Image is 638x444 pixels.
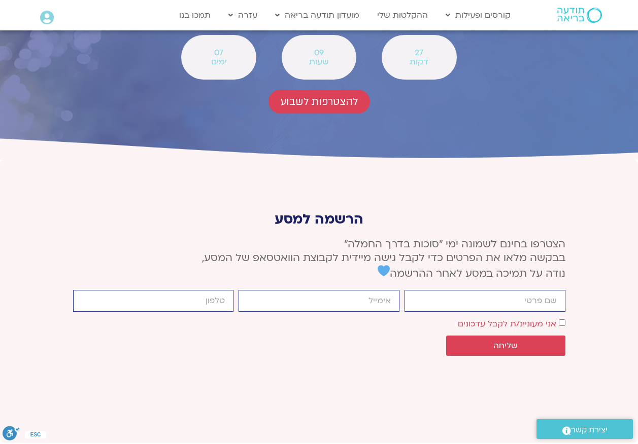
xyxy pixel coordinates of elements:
form: טופס חדש [73,290,565,361]
input: מותר להשתמש רק במספרים ותווי טלפון (#, -, *, וכו'). [73,290,234,312]
a: קורסים ופעילות [441,6,516,25]
label: אני מעוניינ/ת לקבל עדכונים [458,318,556,329]
p: הרשמה למסע [73,211,565,227]
span: שעות [295,57,343,66]
a: מועדון תודעה בריאה [270,6,364,25]
a: להצטרפות לשבוע [268,90,370,114]
span: דקות [395,57,443,66]
span: 09 [295,48,343,57]
a: עזרה [223,6,262,25]
span: 07 [194,48,243,57]
span: ימים [194,57,243,66]
span: 27 [395,48,443,57]
input: שם פרטי [405,290,565,312]
input: אימייל [239,290,399,312]
a: תמכו בנו [174,6,216,25]
button: שליחה [446,336,565,356]
span: יצירת קשר [571,423,608,437]
span: נודה על תמיכה במסע לאחר ההרשמה [378,267,565,280]
a: יצירת קשר [536,419,633,439]
p: הצטרפו בחינם לשמונה ימי ״סוכות בדרך החמלה״ [73,237,565,280]
a: ההקלטות שלי [372,6,433,25]
img: 💙 [378,265,390,277]
span: בבקשה מלאו את הפרטים כדי לקבל גישה מיידית לקבוצת הוואטסאפ של המסע, [202,251,565,265]
span: שליחה [493,341,518,350]
span: להצטרפות לשבוע [281,96,358,107]
img: תודעה בריאה [557,8,602,23]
